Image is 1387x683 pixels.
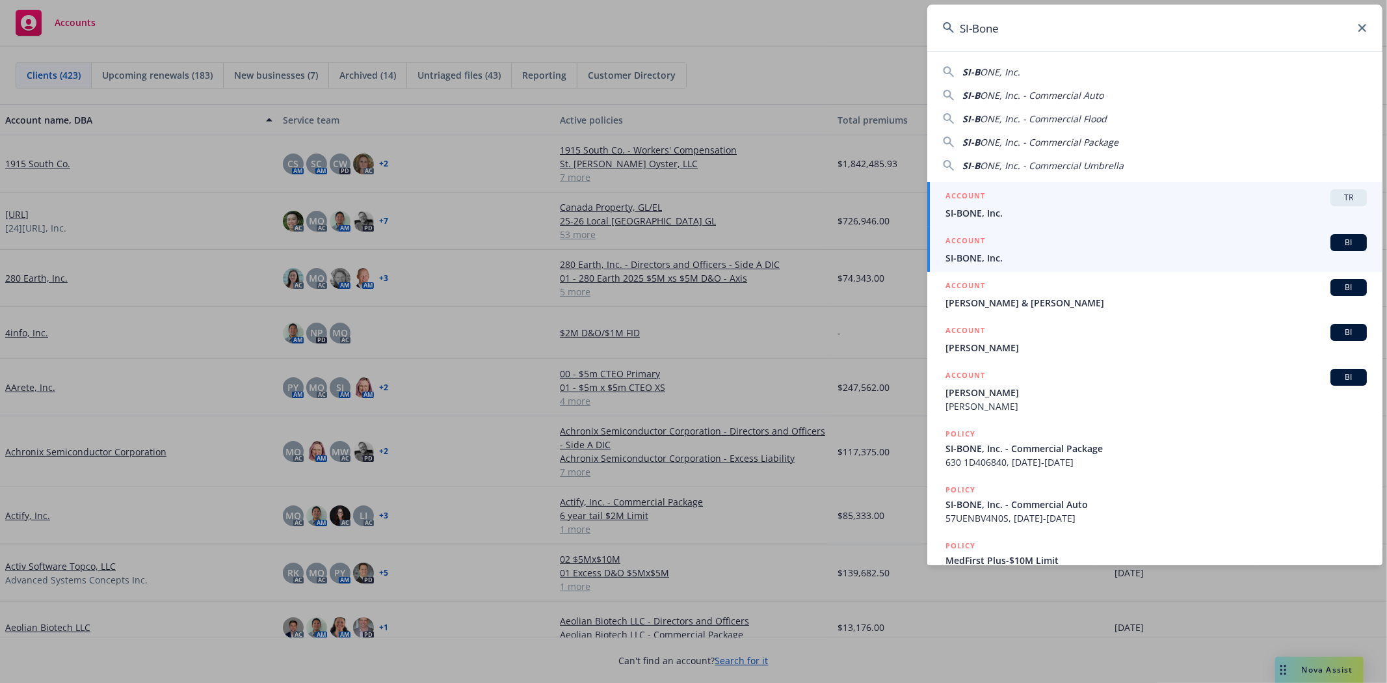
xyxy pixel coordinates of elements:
span: SI-B [962,113,980,125]
span: SI-B [962,66,980,78]
h5: ACCOUNT [945,189,985,205]
span: 630 1D406840, [DATE]-[DATE] [945,455,1367,469]
span: ONE, Inc. - Commercial Flood [980,113,1107,125]
span: BI [1336,327,1362,338]
span: BI [1336,371,1362,383]
span: SI-B [962,89,980,101]
a: ACCOUNTBI[PERSON_NAME] & [PERSON_NAME] [927,272,1382,317]
span: MedFirst Plus-$10M Limit [945,554,1367,567]
span: BI [1336,282,1362,293]
span: [PERSON_NAME] [945,341,1367,355]
input: Search... [927,5,1382,51]
span: SI-B [962,136,980,148]
h5: POLICY [945,539,975,552]
span: SI-BONE, Inc. - Commercial Package [945,442,1367,455]
a: ACCOUNTBI[PERSON_NAME] [927,317,1382,362]
h5: ACCOUNT [945,234,985,250]
h5: POLICY [945,427,975,440]
span: [PERSON_NAME] [945,399,1367,413]
span: ONE, Inc. [980,66,1020,78]
span: [PERSON_NAME] [945,386,1367,399]
span: [PERSON_NAME] & [PERSON_NAME] [945,296,1367,310]
span: SI-B [962,159,980,172]
h5: ACCOUNT [945,324,985,340]
span: TR [1336,192,1362,204]
span: ONE, Inc. - Commercial Package [980,136,1118,148]
a: POLICYSI-BONE, Inc. - Commercial Auto57UENBV4N0S, [DATE]-[DATE] [927,476,1382,532]
span: SI-BONE, Inc. [945,206,1367,220]
span: SI-BONE, Inc. [945,251,1367,265]
a: ACCOUNTTRSI-BONE, Inc. [927,182,1382,227]
span: SI-BONE, Inc. - Commercial Auto [945,498,1367,511]
a: POLICYMedFirst Plus-$10M Limit [927,532,1382,588]
a: ACCOUNTBI[PERSON_NAME][PERSON_NAME] [927,362,1382,420]
a: POLICYSI-BONE, Inc. - Commercial Package630 1D406840, [DATE]-[DATE] [927,420,1382,476]
h5: POLICY [945,483,975,496]
h5: ACCOUNT [945,279,985,295]
a: ACCOUNTBISI-BONE, Inc. [927,227,1382,272]
h5: ACCOUNT [945,369,985,384]
span: ONE, Inc. - Commercial Umbrella [980,159,1124,172]
span: ONE, Inc. - Commercial Auto [980,89,1103,101]
span: 57UENBV4N0S, [DATE]-[DATE] [945,511,1367,525]
span: BI [1336,237,1362,248]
